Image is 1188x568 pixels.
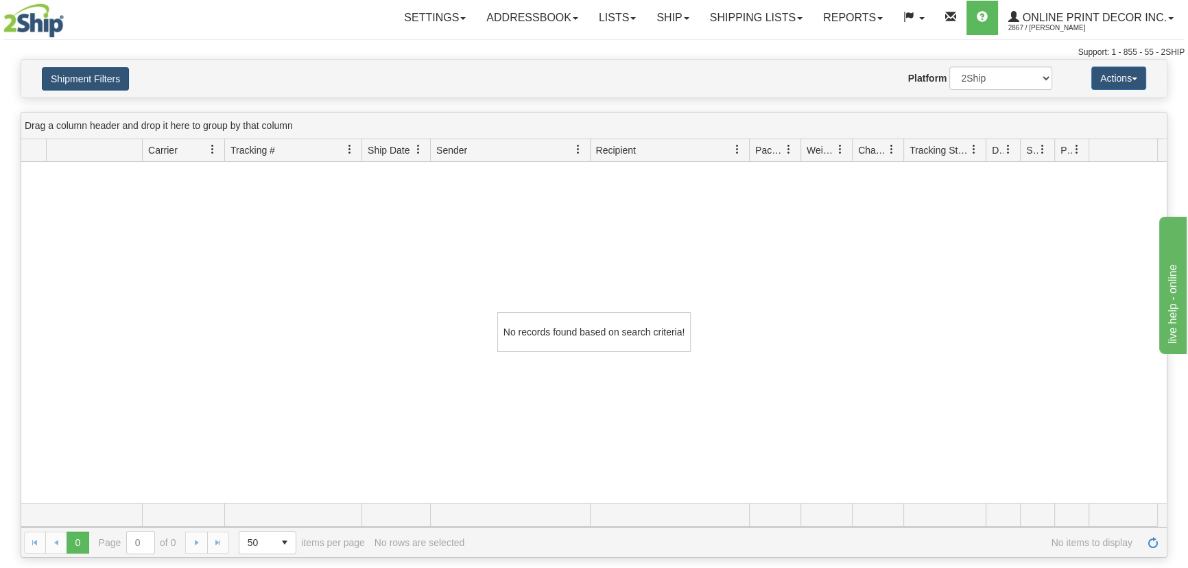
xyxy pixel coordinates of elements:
[338,138,361,161] a: Tracking # filter column settings
[1031,138,1054,161] a: Shipment Issues filter column settings
[239,531,296,554] span: Page sizes drop down
[1156,214,1187,354] iframe: chat widget
[375,537,465,548] div: No rows are selected
[230,143,275,157] span: Tracking #
[910,143,969,157] span: Tracking Status
[99,531,176,554] span: Page of 0
[1026,143,1038,157] span: Shipment Issues
[646,1,699,35] a: Ship
[962,138,986,161] a: Tracking Status filter column settings
[148,143,178,157] span: Carrier
[368,143,409,157] span: Ship Date
[474,537,1132,548] span: No items to display
[201,138,224,161] a: Carrier filter column settings
[700,1,813,35] a: Shipping lists
[476,1,589,35] a: Addressbook
[755,143,784,157] span: Packages
[589,1,646,35] a: Lists
[42,67,129,91] button: Shipment Filters
[239,531,365,554] span: items per page
[567,138,590,161] a: Sender filter column settings
[992,143,1003,157] span: Delivery Status
[394,1,476,35] a: Settings
[497,312,691,352] div: No records found based on search criteria!
[1142,532,1164,554] a: Refresh
[807,143,835,157] span: Weight
[436,143,467,157] span: Sender
[248,536,265,549] span: 50
[858,143,887,157] span: Charge
[998,1,1184,35] a: Online Print Decor Inc. 2867 / [PERSON_NAME]
[908,71,947,85] label: Platform
[407,138,430,161] a: Ship Date filter column settings
[10,8,127,25] div: live help - online
[1008,21,1111,35] span: 2867 / [PERSON_NAME]
[997,138,1020,161] a: Delivery Status filter column settings
[3,3,64,38] img: logo2867.jpg
[777,138,800,161] a: Packages filter column settings
[274,532,296,554] span: select
[21,113,1167,139] div: grid grouping header
[829,138,852,161] a: Weight filter column settings
[3,47,1185,58] div: Support: 1 - 855 - 55 - 2SHIP
[813,1,893,35] a: Reports
[596,143,636,157] span: Recipient
[726,138,749,161] a: Recipient filter column settings
[1019,12,1167,23] span: Online Print Decor Inc.
[1091,67,1146,90] button: Actions
[1060,143,1072,157] span: Pickup Status
[880,138,903,161] a: Charge filter column settings
[1065,138,1089,161] a: Pickup Status filter column settings
[67,532,88,554] span: Page 0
